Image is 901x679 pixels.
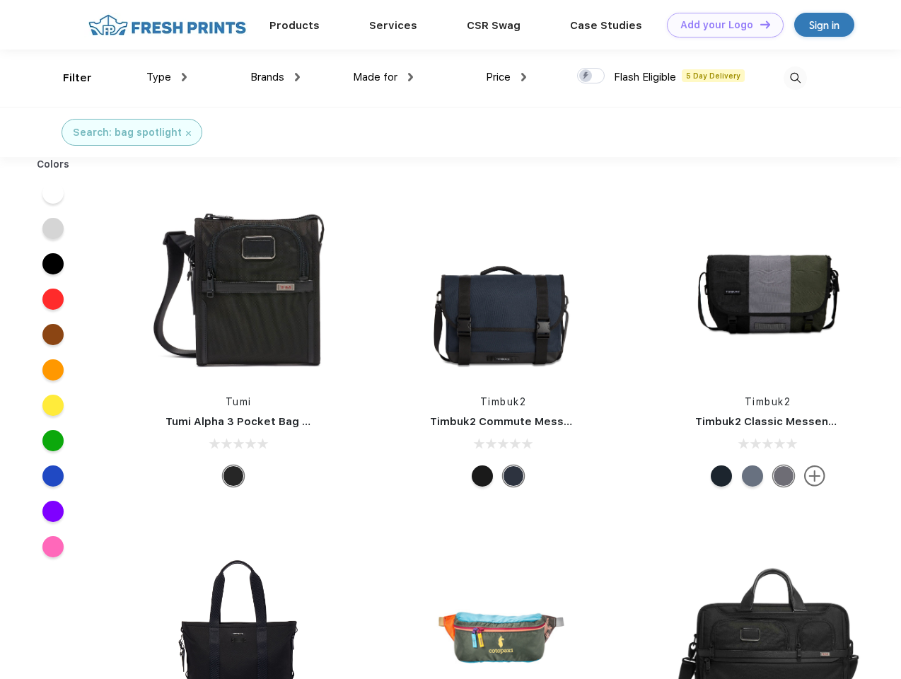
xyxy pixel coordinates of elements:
img: dropdown.png [182,73,187,81]
span: Price [486,71,511,83]
img: desktop_search.svg [784,66,807,90]
div: Eco Nautical [503,465,524,487]
img: DT [760,21,770,28]
span: Type [146,71,171,83]
a: Tumi [226,396,252,407]
span: Flash Eligible [614,71,676,83]
div: Colors [26,157,81,172]
img: dropdown.png [408,73,413,81]
img: dropdown.png [295,73,300,81]
img: func=resize&h=266 [409,192,597,381]
img: func=resize&h=266 [674,192,862,381]
img: fo%20logo%202.webp [84,13,250,37]
span: 5 Day Delivery [682,69,745,82]
a: Timbuk2 [745,396,791,407]
a: Timbuk2 [480,396,527,407]
div: Eco Army Pop [773,465,794,487]
div: Sign in [809,17,839,33]
div: Black [223,465,244,487]
div: Search: bag spotlight [73,125,182,140]
div: Add your Logo [680,19,753,31]
span: Made for [353,71,397,83]
a: Tumi Alpha 3 Pocket Bag Small [165,415,331,428]
img: func=resize&h=266 [144,192,332,381]
a: Sign in [794,13,854,37]
img: dropdown.png [521,73,526,81]
div: Eco Monsoon [711,465,732,487]
a: Timbuk2 Commute Messenger Bag [430,415,620,428]
div: Eco Black [472,465,493,487]
div: Eco Lightbeam [742,465,763,487]
span: Brands [250,71,284,83]
a: Products [269,19,320,32]
img: more.svg [804,465,825,487]
a: Timbuk2 Classic Messenger Bag [695,415,871,428]
div: Filter [63,70,92,86]
img: filter_cancel.svg [186,131,191,136]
